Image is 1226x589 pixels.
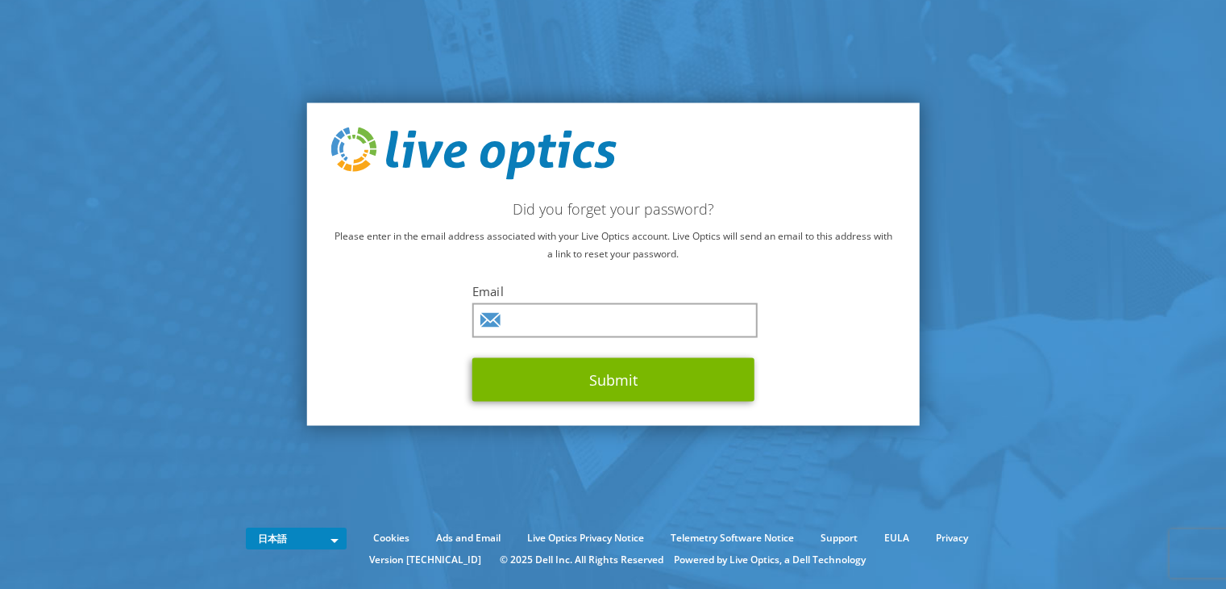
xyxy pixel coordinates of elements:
p: Please enter in the email address associated with your Live Optics account. Live Optics will send... [330,228,896,263]
h2: Did you forget your password? [330,200,896,218]
a: EULA [872,529,921,547]
img: live_optics_svg.svg [330,127,616,180]
a: Live Optics Privacy Notice [515,529,656,547]
a: Telemetry Software Notice [659,529,806,547]
li: Powered by Live Optics, a Dell Technology [674,551,866,569]
a: Cookies [361,529,422,547]
a: Support [808,529,870,547]
label: Email [472,283,754,299]
li: © 2025 Dell Inc. All Rights Reserved [492,551,671,569]
a: Privacy [924,529,980,547]
li: Version [TECHNICAL_ID] [361,551,489,569]
a: Ads and Email [424,529,513,547]
button: Submit [472,358,754,402]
